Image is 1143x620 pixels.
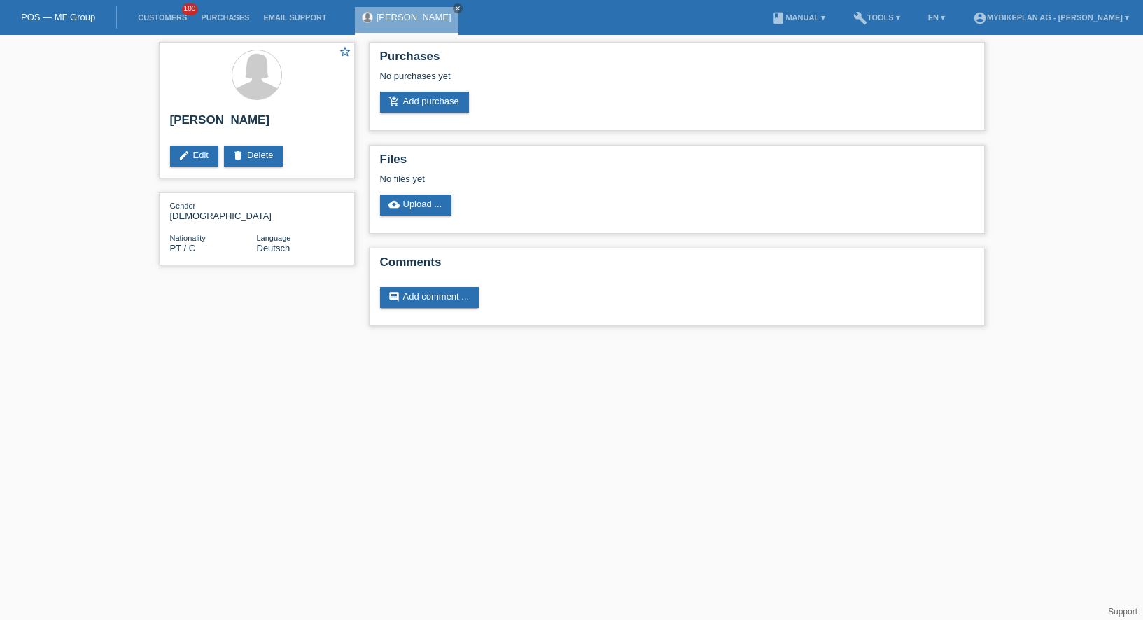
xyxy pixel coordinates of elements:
[1108,607,1137,617] a: Support
[454,5,461,12] i: close
[178,150,190,161] i: edit
[380,92,469,113] a: add_shopping_cartAdd purchase
[194,13,256,22] a: Purchases
[380,255,974,276] h2: Comments
[170,234,206,242] span: Nationality
[380,174,808,184] div: No files yet
[380,195,452,216] a: cloud_uploadUpload ...
[182,3,199,15] span: 100
[224,146,283,167] a: deleteDelete
[339,45,351,60] a: star_border
[339,45,351,58] i: star_border
[257,243,290,253] span: Deutsch
[388,291,400,302] i: comment
[973,11,987,25] i: account_circle
[453,3,463,13] a: close
[21,12,95,22] a: POS — MF Group
[966,13,1136,22] a: account_circleMybikeplan AG - [PERSON_NAME] ▾
[232,150,244,161] i: delete
[380,287,479,308] a: commentAdd comment ...
[170,243,196,253] span: Portugal / C / 29.03.2009
[257,234,291,242] span: Language
[921,13,952,22] a: EN ▾
[170,113,344,134] h2: [PERSON_NAME]
[170,146,218,167] a: editEdit
[256,13,333,22] a: Email Support
[380,50,974,71] h2: Purchases
[846,13,907,22] a: buildTools ▾
[388,96,400,107] i: add_shopping_cart
[131,13,194,22] a: Customers
[170,200,257,221] div: [DEMOGRAPHIC_DATA]
[388,199,400,210] i: cloud_upload
[380,153,974,174] h2: Files
[771,11,785,25] i: book
[853,11,867,25] i: build
[380,71,974,92] div: No purchases yet
[377,12,451,22] a: [PERSON_NAME]
[170,202,196,210] span: Gender
[764,13,832,22] a: bookManual ▾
